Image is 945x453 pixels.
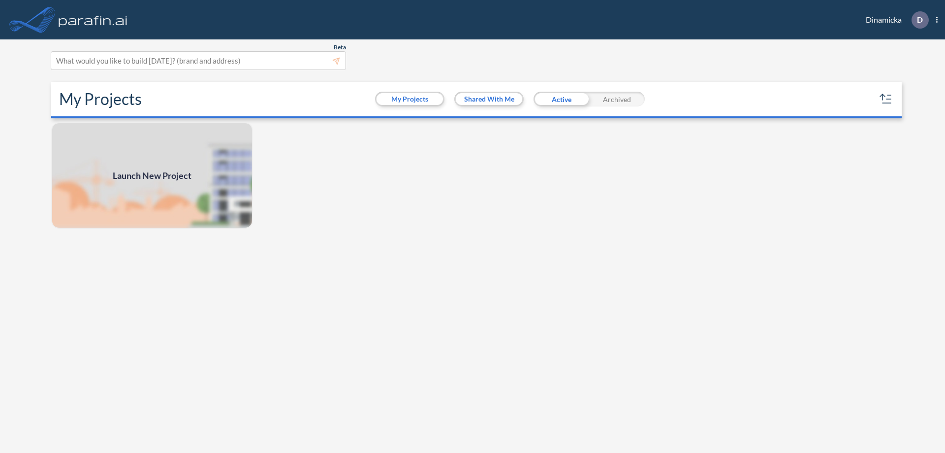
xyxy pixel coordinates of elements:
[534,92,589,106] div: Active
[113,169,191,182] span: Launch New Project
[334,43,346,51] span: Beta
[917,15,923,24] p: D
[589,92,645,106] div: Archived
[377,93,443,105] button: My Projects
[59,90,142,108] h2: My Projects
[878,91,894,107] button: sort
[456,93,522,105] button: Shared With Me
[51,122,253,229] a: Launch New Project
[57,10,129,30] img: logo
[851,11,938,29] div: Dinamicka
[51,122,253,229] img: add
